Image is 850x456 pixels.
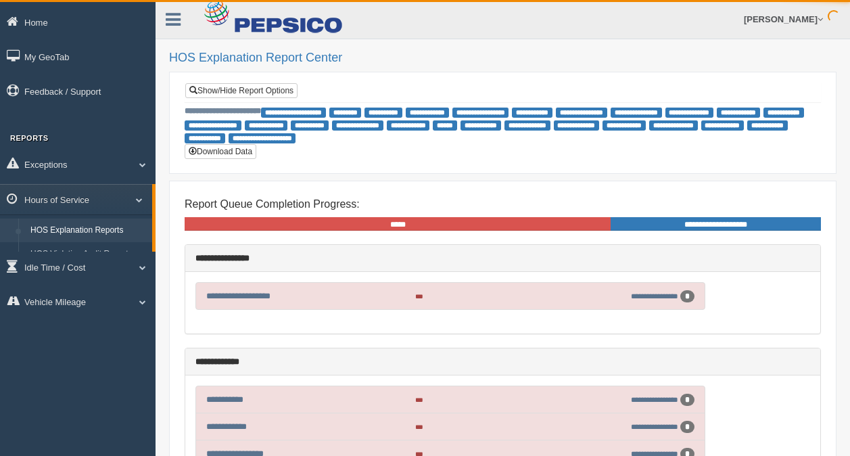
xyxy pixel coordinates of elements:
a: HOS Violation Audit Reports [24,242,152,267]
h4: Report Queue Completion Progress: [185,198,821,210]
a: Show/Hide Report Options [185,83,298,98]
a: HOS Explanation Reports [24,219,152,243]
button: Download Data [185,144,256,159]
h2: HOS Explanation Report Center [169,51,836,65]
